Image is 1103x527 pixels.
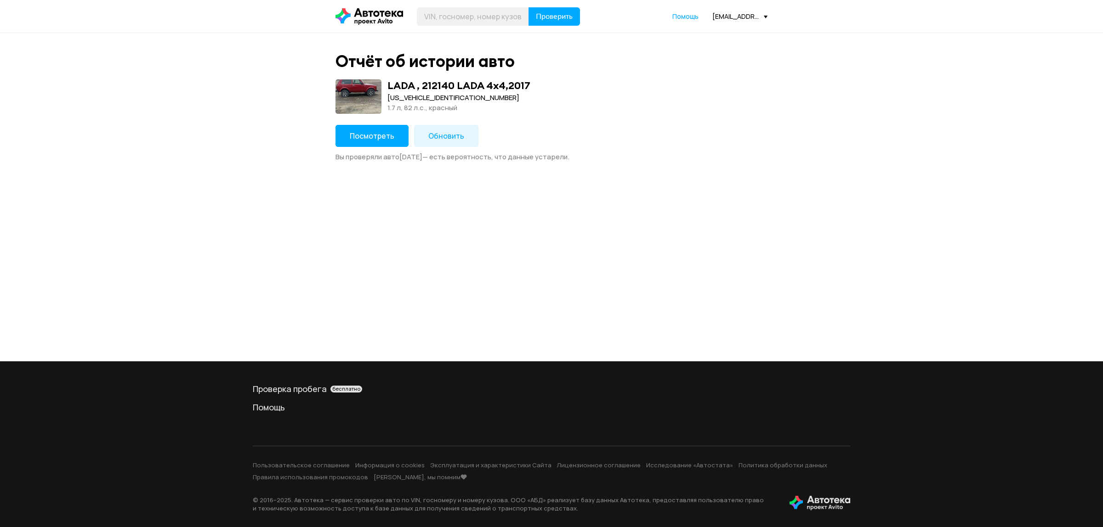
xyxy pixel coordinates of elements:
button: Посмотреть [335,125,409,147]
div: [US_VEHICLE_IDENTIFICATION_NUMBER] [387,93,530,103]
div: Отчёт об истории авто [335,51,515,71]
div: Вы проверяли авто [DATE] — есть вероятность, что данные устарели. [335,152,768,162]
div: [EMAIL_ADDRESS][DOMAIN_NAME] [712,12,768,21]
span: Обновить [428,131,464,141]
a: Правила использования промокодов [253,473,368,481]
a: Пользовательское соглашение [253,461,350,469]
p: © 2016– 2025 . Автотека — сервис проверки авто по VIN, госномеру и номеру кузова. ООО «АБД» реали... [253,496,775,512]
div: 1.7 л, 82 л.c., красный [387,103,530,113]
a: [PERSON_NAME], мы помним [374,473,467,481]
div: Проверка пробега [253,383,850,394]
button: Проверить [529,7,580,26]
span: Проверить [536,13,573,20]
a: Помощь [672,12,699,21]
a: Политика обработки данных [739,461,827,469]
a: Информация о cookies [355,461,425,469]
span: Посмотреть [350,131,394,141]
a: Проверка пробегабесплатно [253,383,850,394]
div: LADA , 212140 LADA 4x4 , 2017 [387,79,530,91]
a: Помощь [253,402,850,413]
button: Обновить [414,125,478,147]
a: Эксплуатация и характеристики Сайта [430,461,551,469]
a: Исследование «Автостата» [646,461,733,469]
img: tWS6KzJlK1XUpy65r7uaHVIs4JI6Dha8Nraz9T2hA03BhoCc4MtbvZCxBLwJIh+mQSIAkLBJpqMoKVdP8sONaFJLCz6I0+pu7... [790,496,850,510]
span: бесплатно [332,386,360,392]
input: VIN, госномер, номер кузова [417,7,529,26]
a: Лицензионное соглашение [557,461,641,469]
